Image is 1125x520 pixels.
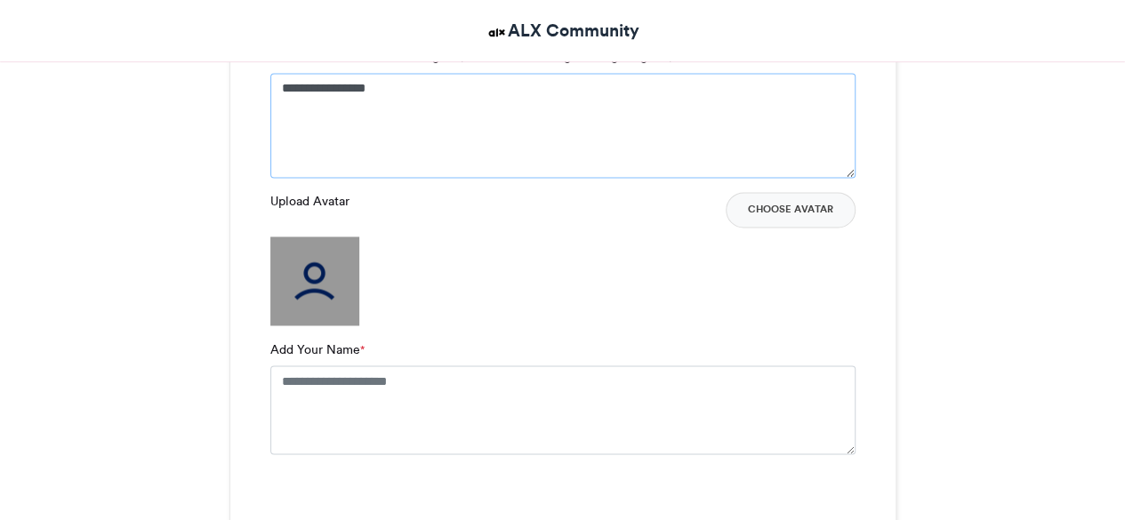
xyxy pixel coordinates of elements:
[270,236,359,325] img: user_filled.png
[486,21,508,44] img: ALX Community
[270,192,350,211] label: Upload Avatar
[726,192,856,228] button: Choose Avatar
[270,340,365,358] label: Add Your Name
[486,18,639,44] a: ALX Community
